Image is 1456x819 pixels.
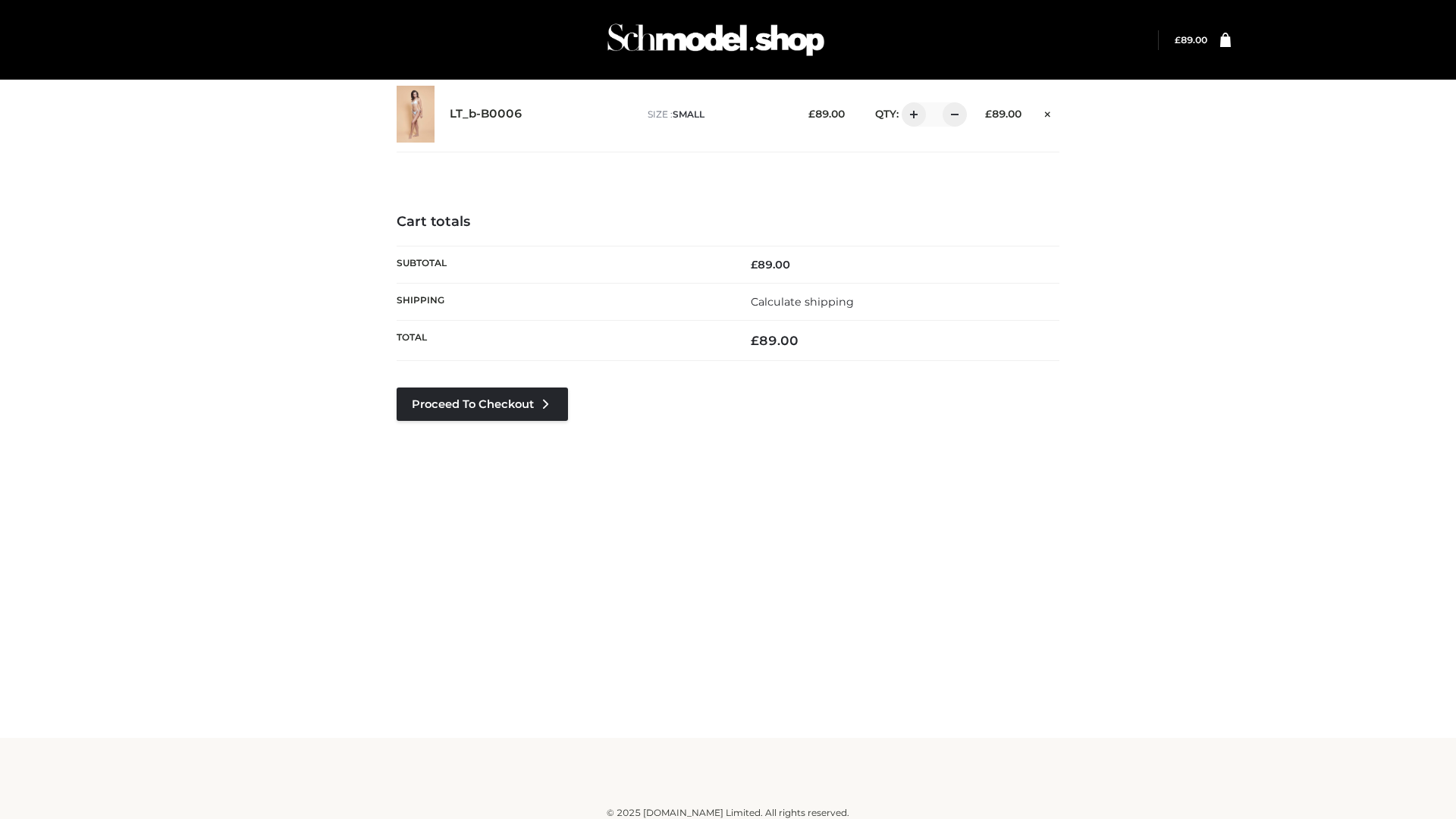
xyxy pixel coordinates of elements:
bdi: 89.00 [808,108,845,120]
span: £ [985,108,992,120]
a: Proceed to Checkout [397,388,568,421]
th: Total [397,321,728,361]
p: size : [648,108,785,121]
a: Calculate shipping [751,295,854,309]
a: £89.00 [1175,34,1207,45]
th: Shipping [397,283,728,320]
bdi: 89.00 [751,258,790,271]
div: QTY: [860,102,962,127]
span: £ [751,258,758,271]
a: Remove this item [1037,102,1059,122]
bdi: 89.00 [1175,34,1207,45]
span: £ [808,108,815,120]
span: £ [751,333,759,348]
bdi: 89.00 [751,333,799,348]
img: LT_b-B0006 - SMALL [397,86,435,143]
span: £ [1175,34,1181,45]
th: Subtotal [397,246,728,283]
a: LT_b-B0006 [450,107,522,121]
bdi: 89.00 [985,108,1021,120]
span: SMALL [673,108,704,120]
h4: Cart totals [397,214,1059,231]
img: Schmodel Admin 964 [602,10,830,70]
